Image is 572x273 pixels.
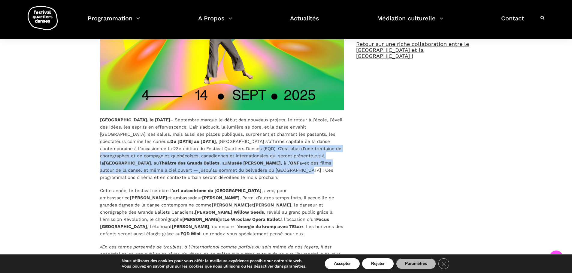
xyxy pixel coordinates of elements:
strong: [PERSON_NAME] [182,217,220,222]
strong: Théâtre des Grands Ballets [159,160,219,166]
button: Rejeter [362,258,394,269]
strong: énergie du krump avec 7Starr [238,224,303,229]
strong: FQD Mini [180,231,200,236]
strong: [PERSON_NAME] [195,209,232,215]
strong: Willow Seeds [234,209,264,215]
img: logo-fqd-med [28,6,58,30]
strong: [PERSON_NAME] [202,195,240,200]
strong: Du [DATE] au [DATE] [170,139,216,144]
a: Programmation [88,13,140,31]
a: Médiation culturelle [377,13,443,31]
a: Contact [501,13,524,31]
strong: [PERSON_NAME] [130,195,167,200]
p: Cette année, le festival célèbre l’ , avec, pour ambassadrice et ambassadeur . Parmi d’autres tem... [100,187,344,237]
a: A Propos [198,13,232,31]
button: Accepter [325,258,360,269]
strong: [GEOGRAPHIC_DATA] [104,160,151,166]
strong: [GEOGRAPHIC_DATA], le [DATE] [100,117,170,123]
strong: Musée [PERSON_NAME] [227,160,281,166]
strong: Le Wroclaw Opera Ballet [224,217,280,222]
p: Nous utilisons des cookies pour vous offrir la meilleure expérience possible sur notre site web. [122,258,306,264]
button: Close GDPR Cookie Banner [438,258,449,269]
a: Actualités [290,13,319,31]
strong: [PERSON_NAME] [254,202,291,208]
p: Vous pouvez en savoir plus sur les cookies que nous utilisons ou les désactiver dans . [122,264,306,269]
strong: [PERSON_NAME] [212,202,249,208]
strong: ONF [290,160,299,166]
a: Retour sur une riche collaboration entre le [GEOGRAPHIC_DATA] et la [GEOGRAPHIC_DATA] ! [356,41,469,59]
button: Paramètres [396,258,436,269]
button: paramètres [284,264,305,269]
p: – Septembre marque le début des nouveaux projets, le retour à l’école, l’éveil des idées, les esp... [100,116,344,181]
strong: art autochtone du [GEOGRAPHIC_DATA] [173,188,262,193]
strong: [PERSON_NAME] [172,224,209,229]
